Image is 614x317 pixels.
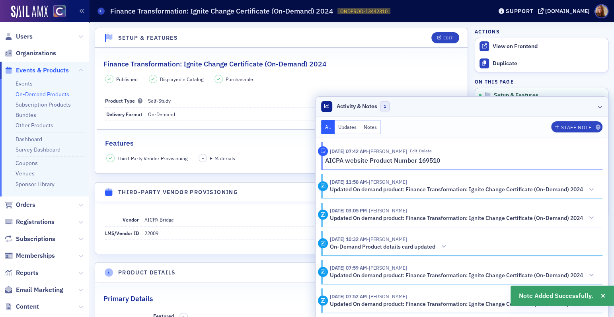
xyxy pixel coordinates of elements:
button: Updated On demand product: Finance Transformation: Ignite Change Certificate (On-Demand) 2024 [330,271,597,280]
span: LMS/Vendor ID [105,230,139,236]
a: Events [16,80,33,87]
a: On-Demand Products [16,91,69,98]
a: Sponsor Library [16,181,55,188]
span: ONDPROD-13442310 [340,8,388,15]
div: Support [506,8,533,15]
h5: Updated On demand product: Finance Transformation: Ignite Change Certificate (On-Demand) 2024 [330,301,583,308]
span: Sheila Duggan [367,293,407,299]
span: AICPA Bridge [144,216,174,223]
span: Purchasable [226,76,253,83]
time: 7/16/2024 07:59 AM [330,264,367,271]
span: Published [116,76,138,83]
h2: Finance Transformation: Ignite Change Certificate (On-Demand) 2024 [103,59,327,69]
a: Email Marketing [4,286,63,294]
a: View on Frontend [475,38,608,55]
time: 10/17/2024 03:05 PM [330,207,367,214]
h4: On this page [475,78,608,85]
div: Activity [318,210,328,220]
h4: Actions [475,28,499,35]
img: SailAMX [11,6,48,18]
span: Self-Study [148,97,171,104]
a: Dashboard [16,136,42,143]
button: Edit [410,148,417,154]
h1: Finance Transformation: Ignite Change Certificate (On-Demand) 2024 [110,6,333,16]
span: Note Added Successfully. [519,291,593,301]
div: View on Frontend [493,43,604,50]
button: Edit [431,32,459,43]
h5: Updated On demand product: Finance Transformation: Ignite Change Certificate (On-Demand) 2024 [330,272,583,279]
div: Activity [318,267,328,277]
button: Updated On demand product: Finance Transformation: Ignite Change Certificate (On-Demand) 2024 [330,300,597,308]
span: Reports [16,268,39,277]
span: Sheila Duggan [367,207,407,214]
span: Memberships [16,251,55,260]
a: Other Products [16,122,53,129]
button: All [321,120,335,134]
h5: Updated On demand product: Finance Transformation: Ignite Change Certificate (On-Demand) 2024 [330,215,583,222]
h2: Features [105,138,134,148]
h4: Product Details [118,268,176,277]
span: On-Demand [148,111,175,117]
time: 7/16/2024 10:32 AM [330,236,367,242]
img: SailAMX [53,5,66,18]
a: Users [4,32,33,41]
button: Notes [360,120,381,134]
button: [DOMAIN_NAME] [538,8,593,14]
span: Subscriptions [16,235,55,243]
time: 7/16/2024 07:52 AM [330,293,367,299]
div: Duplicate [493,60,604,67]
span: Events & Products [16,66,69,75]
time: 8/19/2025 07:42 AM [330,148,367,154]
a: Orders [4,200,35,209]
span: Sheila Duggan [367,148,407,154]
div: Activity [318,238,328,248]
button: On-Demand Product details card updated [330,243,449,251]
span: – [202,156,204,161]
time: 10/28/2024 11:58 AM [330,179,367,185]
a: Content [4,302,39,311]
span: Registrations [16,218,55,226]
div: Staff Note [318,146,328,156]
span: E-Materials [210,155,235,162]
button: Staff Note [551,121,602,132]
span: Activity & Notes [337,102,377,111]
a: Memberships [4,251,55,260]
span: Profile [595,4,608,18]
span: Setup & Features [494,92,538,99]
a: Venues [16,170,35,177]
button: Updated On demand product: Finance Transformation: Ignite Change Certificate (On-Demand) 2024 [330,186,597,194]
a: Registrations [4,218,55,226]
span: Sheila Duggan [367,179,407,185]
div: Activity [318,181,328,191]
span: Content [16,302,39,311]
a: Subscription Products [16,101,71,108]
div: Staff Note [561,125,591,130]
span: Sheila Duggan [367,264,407,271]
div: Activity [318,296,328,305]
span: Organizations [16,49,56,58]
dd: 22009 [144,227,458,239]
a: Reports [4,268,39,277]
a: View Homepage [48,5,66,19]
h2: Primary Details [103,294,153,304]
span: 1 [380,101,390,111]
span: Email Marketing [16,286,63,294]
span: Delivery Format [106,111,142,117]
span: Users [16,32,33,41]
a: Bundles [16,111,36,119]
button: Updates [335,120,361,134]
a: Coupons [16,159,38,167]
a: Survey Dashboard [16,146,60,153]
span: Displayed in Catalog [160,76,203,83]
span: Orders [16,200,35,209]
h5: On-Demand Product details card updated [330,243,435,251]
a: Organizations [4,49,56,58]
button: Delete [419,148,432,154]
div: Edit [443,36,453,40]
h4: Setup & Features [118,34,178,42]
span: Third-Party Vendor Provisioning [117,155,187,162]
h4: Third-Party Vendor Provisioning [118,188,238,196]
button: Updated On demand product: Finance Transformation: Ignite Change Certificate (On-Demand) 2024 [330,214,597,222]
span: Vendor [123,216,139,223]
